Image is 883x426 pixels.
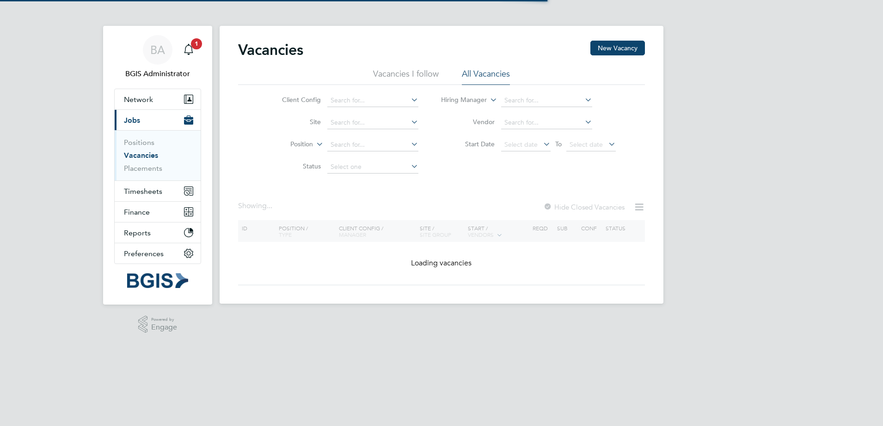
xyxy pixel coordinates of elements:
[327,94,418,107] input: Search for...
[150,44,165,56] span: BA
[115,243,201,264] button: Preferences
[114,35,201,79] a: BABGIS Administrator
[115,89,201,109] button: Network
[138,316,178,333] a: Powered byEngage
[590,41,645,55] button: New Vacancy
[373,68,439,85] li: Vacancies I follow
[124,138,154,147] a: Positions
[501,94,592,107] input: Search for...
[115,110,201,130] button: Jobs
[103,26,212,305] nav: Main navigation
[268,96,321,104] label: Client Config
[115,202,201,222] button: Finance
[114,68,201,79] span: BGIS Administrator
[124,95,153,104] span: Network
[115,181,201,201] button: Timesheets
[115,222,201,243] button: Reports
[179,35,198,65] a: 1
[115,130,201,180] div: Jobs
[124,249,164,258] span: Preferences
[151,316,177,324] span: Powered by
[124,151,158,160] a: Vacancies
[268,162,321,170] label: Status
[268,118,321,126] label: Site
[124,187,162,196] span: Timesheets
[327,161,418,174] input: Select one
[327,116,418,129] input: Search for...
[124,228,151,237] span: Reports
[543,203,625,211] label: Hide Closed Vacancies
[151,324,177,331] span: Engage
[191,38,202,49] span: 1
[127,273,188,288] img: bgis-logo-retina.png
[124,208,150,216] span: Finance
[327,138,418,151] input: Search for...
[441,140,495,148] label: Start Date
[462,68,510,85] li: All Vacancies
[260,140,313,149] label: Position
[501,116,592,129] input: Search for...
[114,273,201,288] a: Go to home page
[238,201,274,211] div: Showing
[441,118,495,126] label: Vendor
[238,41,303,59] h2: Vacancies
[267,201,272,210] span: ...
[124,164,162,173] a: Placements
[570,140,603,149] span: Select date
[434,96,487,105] label: Hiring Manager
[124,116,140,125] span: Jobs
[504,140,538,149] span: Select date
[552,138,564,150] span: To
